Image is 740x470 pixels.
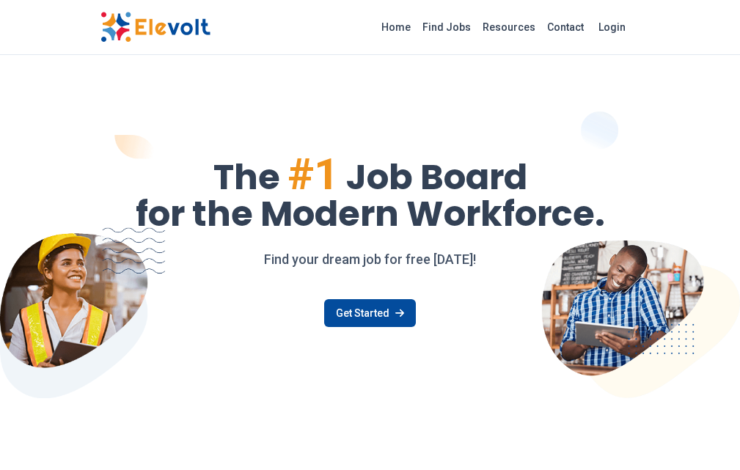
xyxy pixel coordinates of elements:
[100,12,210,43] img: Elevolt
[590,12,634,42] a: Login
[541,15,590,39] a: Contact
[100,249,640,270] p: Find your dream job for free [DATE]!
[324,299,416,327] a: Get Started
[417,15,477,39] a: Find Jobs
[477,15,541,39] a: Resources
[100,153,640,232] h1: The Job Board for the Modern Workforce.
[376,15,417,39] a: Home
[287,148,339,200] span: #1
